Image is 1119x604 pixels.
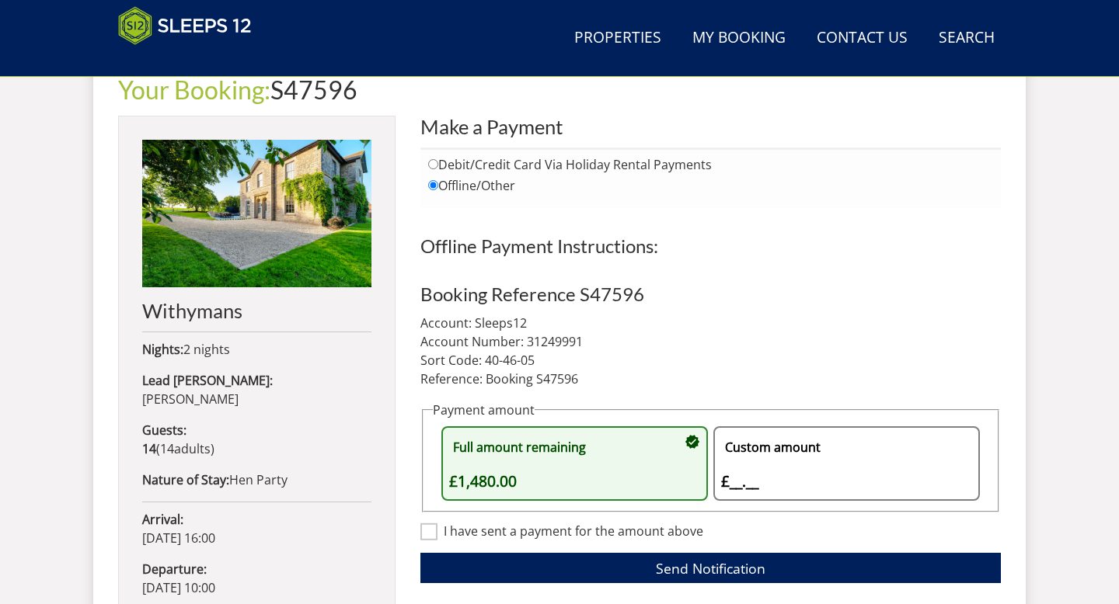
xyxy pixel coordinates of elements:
[420,116,1001,137] h2: Make a Payment
[142,440,214,457] span: ( )
[118,75,270,105] a: Your Booking:
[142,300,371,321] h2: Withymans
[713,426,980,501] button: Custom amount £__.__
[142,560,371,597] p: [DATE] 10:00
[142,440,156,457] strong: 14
[142,510,371,547] p: [DATE] 16:00
[420,314,1001,388] p: Account: Sleeps12 Account Number: 31249991 Sort Code: 40-46-05 Reference: Booking S47596
[142,140,371,287] img: An image of 'Withymans'
[428,180,438,190] input: Offline/Other
[686,21,792,56] a: My Booking
[810,21,914,56] a: Contact Us
[142,511,183,528] strong: Arrival:
[142,470,371,489] p: Hen Party
[142,471,229,488] strong: Nature of Stay:
[656,559,765,578] span: Send Notification
[420,284,1001,304] h3: Booking Reference S47596
[142,391,239,408] span: [PERSON_NAME]
[142,561,207,578] strong: Departure:
[433,401,535,419] legend: Payment amount
[932,21,1001,56] a: Search
[118,6,252,45] img: Sleeps 12
[160,440,211,457] span: adult
[142,422,186,439] strong: Guests:
[142,340,371,359] p: 2 nights
[444,524,1001,541] label: I have sent a payment for the amount above
[160,440,174,457] span: 14
[428,179,993,193] label: Offline/Other
[428,159,438,169] input: Debit/Credit Card Via Holiday Rental Payments
[142,341,183,358] strong: Nights:
[118,76,1001,103] h1: S47596
[568,21,668,56] a: Properties
[110,54,274,68] iframe: Customer reviews powered by Trustpilot
[420,236,1001,256] h3: Offline Payment Instructions:
[441,426,708,501] button: Full amount remaining £1,480.00
[142,372,273,389] strong: Lead [PERSON_NAME]:
[204,440,211,457] span: s
[142,140,371,321] a: Withymans
[428,158,993,172] label: Debit/Credit Card Via Holiday Rental Payments
[420,553,1001,583] button: Send Notification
